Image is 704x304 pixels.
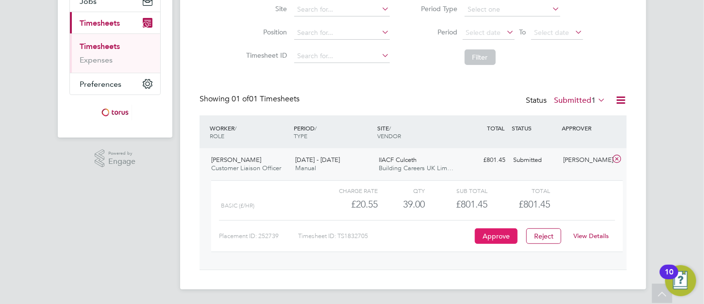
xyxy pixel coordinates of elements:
span: Building Careers UK Lim… [379,164,454,172]
label: Period [414,28,458,36]
button: Reject [526,228,561,244]
div: SITE [375,119,459,144]
span: / [315,124,317,132]
div: Total [487,185,550,196]
button: Preferences [70,73,160,95]
label: Submitted [554,96,605,105]
span: TOTAL [487,124,504,132]
button: Timesheets [70,12,160,33]
span: Select date [466,28,501,37]
button: Filter [465,49,496,65]
img: torus-logo-retina.png [98,105,132,120]
span: IIACF Culceth [379,156,417,164]
label: Period Type [414,4,458,13]
span: Timesheets [80,18,120,28]
div: 10 [665,272,673,285]
div: Sub Total [425,185,487,196]
div: STATUS [509,119,560,137]
div: £801.45 [425,196,487,212]
a: Timesheets [80,42,120,51]
span: 1 [591,96,596,105]
span: 01 Timesheets [232,94,300,104]
div: Showing [200,94,302,104]
span: To [517,26,529,38]
div: QTY [378,185,425,196]
a: Expenses [80,55,113,64]
span: TYPE [294,132,307,140]
a: Powered byEngage [95,149,136,168]
span: VENDOR [378,132,402,140]
label: Timesheet ID [244,51,287,60]
input: Select one [465,3,560,16]
div: WORKER [207,119,291,144]
span: Engage [108,158,135,166]
input: Search for... [294,49,390,63]
span: [PERSON_NAME] [211,156,261,164]
span: [DATE] - [DATE] [295,156,340,164]
span: Powered by [108,149,135,158]
span: 01 of [232,94,249,104]
span: Manual [295,164,316,172]
div: [PERSON_NAME] [560,152,610,168]
div: £801.45 [459,152,509,168]
div: PERIOD [291,119,375,144]
button: Open Resource Center, 10 new notifications [665,265,696,296]
div: Charge rate [315,185,378,196]
span: / [389,124,391,132]
div: Status [526,94,607,108]
div: Submitted [509,152,560,168]
input: Search for... [294,26,390,40]
div: APPROVER [560,119,610,137]
span: Select date [535,28,570,37]
span: Customer Liaison Officer [211,164,281,172]
span: / [235,124,236,132]
div: Timesheets [70,33,160,73]
input: Search for... [294,3,390,16]
span: ROLE [210,132,224,140]
span: £801.45 [519,198,551,210]
label: Position [244,28,287,36]
div: 39.00 [378,196,425,212]
span: BAsic (£/HR) [221,202,254,209]
span: Preferences [80,80,121,89]
div: £20.55 [315,196,378,212]
button: Approve [475,228,518,244]
div: Timesheet ID: TS1832705 [298,228,472,244]
a: Go to home page [69,105,161,120]
label: Site [244,4,287,13]
a: View Details [574,232,609,240]
div: Placement ID: 252739 [219,228,298,244]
